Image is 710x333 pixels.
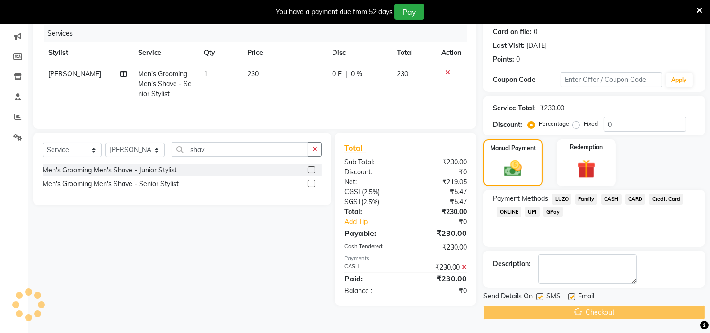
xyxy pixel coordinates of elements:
[625,194,646,205] span: CARD
[499,158,527,179] img: _cash.svg
[337,262,406,272] div: CASH
[540,103,564,113] div: ₹230.00
[397,70,409,78] span: 230
[436,42,467,63] th: Action
[570,143,603,152] label: Redemption
[406,262,474,272] div: ₹230.00
[493,54,514,64] div: Points:
[337,157,406,167] div: Sub Total:
[337,217,417,227] a: Add Tip
[578,291,594,303] span: Email
[493,259,531,269] div: Description:
[406,207,474,217] div: ₹230.00
[546,291,561,303] span: SMS
[247,70,259,78] span: 230
[561,72,662,87] input: Enter Offer / Coupon Code
[139,70,192,98] span: Men's Grooming Men's Shave - Senior Stylist
[406,167,474,177] div: ₹0
[406,243,474,252] div: ₹230.00
[526,41,547,51] div: [DATE]
[43,165,177,175] div: Men's Grooming Men's Shave - Junior Stylist
[337,207,406,217] div: Total:
[43,42,133,63] th: Stylist
[406,273,474,284] div: ₹230.00
[406,286,474,296] div: ₹0
[493,103,536,113] div: Service Total:
[406,187,474,197] div: ₹5.47
[571,157,601,180] img: _gift.svg
[601,194,622,205] span: CASH
[242,42,326,63] th: Price
[172,142,308,157] input: Search or Scan
[491,144,536,153] label: Manual Payment
[364,188,378,196] span: 2.5%
[133,42,199,63] th: Service
[552,194,571,205] span: LUZO
[493,75,561,85] div: Coupon Code
[417,217,474,227] div: ₹0
[344,198,361,206] span: SGST
[543,207,563,217] span: GPay
[493,194,548,204] span: Payment Methods
[337,286,406,296] div: Balance :
[344,143,366,153] span: Total
[337,197,406,207] div: ( )
[406,157,474,167] div: ₹230.00
[539,119,569,128] label: Percentage
[493,120,522,130] div: Discount:
[406,177,474,187] div: ₹219.05
[48,70,101,78] span: [PERSON_NAME]
[345,69,347,79] span: |
[337,167,406,177] div: Discount:
[575,194,597,205] span: Family
[406,197,474,207] div: ₹5.47
[337,187,406,197] div: ( )
[337,243,406,252] div: Cash Tendered:
[204,70,208,78] span: 1
[394,4,424,20] button: Pay
[198,42,242,63] th: Qty
[666,73,693,87] button: Apply
[337,227,406,239] div: Payable:
[337,273,406,284] div: Paid:
[276,7,393,17] div: You have a payment due from 52 days
[344,188,362,196] span: CGST
[649,194,683,205] span: Credit Card
[363,198,377,206] span: 2.5%
[332,69,342,79] span: 0 F
[493,27,532,37] div: Card on file:
[497,207,521,217] span: ONLINE
[534,27,537,37] div: 0
[516,54,520,64] div: 0
[392,42,436,63] th: Total
[483,291,533,303] span: Send Details On
[525,207,540,217] span: UPI
[43,179,179,189] div: Men's Grooming Men's Shave - Senior Stylist
[344,254,467,262] div: Payments
[351,69,362,79] span: 0 %
[406,227,474,239] div: ₹230.00
[584,119,598,128] label: Fixed
[326,42,391,63] th: Disc
[493,41,525,51] div: Last Visit:
[337,177,406,187] div: Net:
[44,25,474,42] div: Services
